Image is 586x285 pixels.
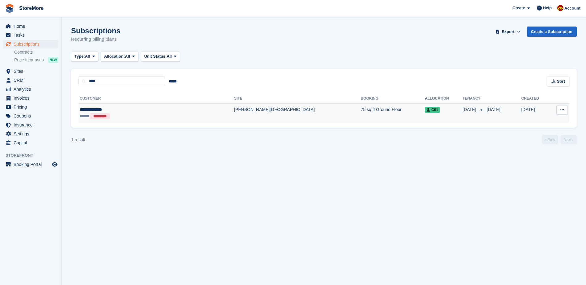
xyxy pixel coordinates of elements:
span: All [85,53,90,60]
a: Price increases NEW [14,56,58,63]
span: Sort [557,78,565,85]
span: Storefront [6,152,61,159]
span: Invoices [14,94,51,102]
span: [DATE] [487,107,500,112]
a: menu [3,85,58,93]
span: Account [564,5,580,11]
a: menu [3,76,58,85]
th: Customer [78,94,234,104]
a: menu [3,160,58,169]
button: Unit Status: All [141,52,180,62]
th: Booking [361,94,425,104]
nav: Page [541,135,578,144]
span: Analytics [14,85,51,93]
span: Insurance [14,121,51,129]
div: NEW [48,57,58,63]
th: Tenancy [462,94,484,104]
span: CRM [14,76,51,85]
img: stora-icon-8386f47178a22dfd0bd8f6a31ec36ba5ce8667c1dd55bd0f319d3a0aa187defe.svg [5,4,14,13]
span: Capital [14,138,51,147]
a: menu [3,31,58,39]
span: C01 [425,107,440,113]
a: menu [3,130,58,138]
span: Unit Status: [144,53,167,60]
button: Allocation: All [101,52,138,62]
a: menu [3,94,58,102]
td: [PERSON_NAME][GEOGRAPHIC_DATA] [234,103,361,123]
a: menu [3,138,58,147]
td: 75 sq ft Ground Floor [361,103,425,123]
a: menu [3,112,58,120]
span: Price increases [14,57,44,63]
span: Settings [14,130,51,138]
a: StoreMore [17,3,46,13]
span: Help [543,5,552,11]
div: 1 result [71,137,85,143]
span: Allocation: [104,53,125,60]
h1: Subscriptions [71,27,120,35]
a: menu [3,67,58,76]
span: Create [512,5,525,11]
span: All [125,53,130,60]
span: [DATE] [462,106,477,113]
th: Site [234,94,361,104]
span: Type: [74,53,85,60]
span: Subscriptions [14,40,51,48]
a: Create a Subscription [527,27,577,37]
a: menu [3,22,58,31]
span: Home [14,22,51,31]
a: menu [3,40,58,48]
button: Type: All [71,52,98,62]
img: Store More Team [557,5,563,11]
a: Contracts [14,49,58,55]
button: Export [495,27,522,37]
a: Previous [542,135,558,144]
th: Allocation [425,94,462,104]
a: Next [561,135,577,144]
span: Sites [14,67,51,76]
span: Tasks [14,31,51,39]
a: Preview store [51,161,58,168]
span: All [167,53,172,60]
a: menu [3,121,58,129]
span: Pricing [14,103,51,111]
span: Coupons [14,112,51,120]
span: Export [502,29,514,35]
td: [DATE] [521,103,549,123]
p: Recurring billing plans [71,36,120,43]
span: Booking Portal [14,160,51,169]
a: menu [3,103,58,111]
th: Created [521,94,549,104]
